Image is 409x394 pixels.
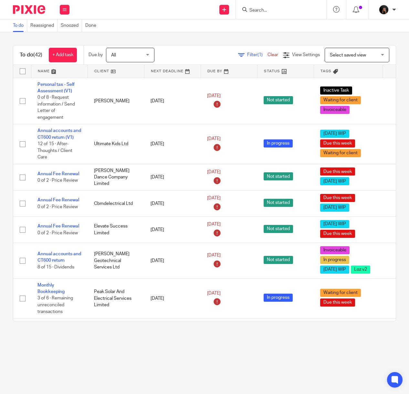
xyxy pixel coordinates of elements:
a: Clear [267,53,278,57]
img: Pixie [13,5,45,14]
td: [PERSON_NAME] [88,78,144,124]
span: 0 of 2 · Price Review [37,231,78,235]
span: 0 of 8 · Request information / Send Letter of engagement [37,95,75,120]
span: In progress [320,256,349,264]
td: [DATE] [144,190,201,217]
span: Not started [264,256,293,264]
span: Invoiceable [320,246,350,254]
span: Due this week [320,194,355,202]
td: [DATE] [144,278,201,318]
td: Ultimate Kids Ltd [88,124,144,164]
span: Due this week [320,230,355,238]
span: Waiting for client [320,149,361,157]
a: Annual Fee Renewal [37,172,79,176]
span: [DATE] WIP [320,177,349,185]
span: [DATE] [207,222,221,227]
td: [PERSON_NAME] Geotechnical Services Ltd [88,243,144,278]
a: Personal tax - Self Assessment (V1) [37,82,75,93]
span: Due this week [320,139,355,147]
span: [DATE] WIP [320,220,349,228]
span: [DATE] [207,196,221,201]
input: Search [249,8,307,14]
a: Annual Fee Renewal [37,224,79,228]
a: Annual Fee Renewal [37,198,79,202]
span: In progress [264,294,293,302]
p: Due by [89,52,103,58]
span: Due this week [320,298,355,307]
td: [DATE] [144,243,201,278]
span: Not started [264,199,293,207]
span: Waiting for client [320,96,361,104]
span: 8 of 15 · Dividends [37,265,74,269]
span: Not started [264,172,293,180]
span: 12 of 15 · After-Thoughts / Client Care [37,142,72,159]
span: Invoiceable [320,106,350,114]
td: [DATE] [144,164,201,190]
span: [DATE] [207,94,221,98]
a: Monthly Bookkeeping [37,283,65,294]
a: Annual accounts and CT600 return [37,252,81,263]
td: Peak Solar And Electrical Services Limited [88,278,144,318]
span: Waiting for client [320,289,361,297]
span: In progress [264,139,293,147]
span: Filter [247,53,267,57]
a: To do [13,19,27,32]
a: Annual accounts and CT600 return (V1) [37,128,81,139]
img: 455A9867.jpg [379,5,389,15]
span: Not started [264,225,293,233]
span: All [111,53,116,57]
span: 0 of 2 · Price Review [37,178,78,183]
span: View Settings [292,53,320,57]
span: [DATE] [207,291,221,296]
a: + Add task [49,48,77,62]
td: [DATE] [144,124,201,164]
a: Done [85,19,100,32]
span: (42) [33,52,42,57]
span: Due this week [320,167,355,176]
span: [DATE] [207,170,221,174]
span: Loz v2 [351,266,370,274]
h1: To do [20,52,42,58]
span: [DATE] WIP [320,204,349,212]
td: [DATE] [144,217,201,243]
span: (1) [257,53,263,57]
a: Reassigned [30,19,58,32]
span: 0 of 2 · Price Review [37,205,78,209]
td: Cbmdelectrical Ltd [88,190,144,217]
span: Tags [320,69,331,73]
td: Elevate Success Limited [88,217,144,243]
span: [DATE] WIP [320,130,349,138]
span: [DATE] [207,253,221,258]
span: 3 of 6 · Remaining unreconciled transactions [37,296,73,314]
td: [PERSON_NAME] Dance Company Limited [88,164,144,190]
td: [DATE] [144,318,201,358]
a: Snoozed [61,19,82,32]
span: [DATE] WIP [320,266,349,274]
span: Select saved view [330,53,366,57]
td: Ultimate Kids Ltd [88,318,144,358]
span: [DATE] [207,137,221,141]
span: Not started [264,96,293,104]
td: [DATE] [144,78,201,124]
span: Inactive Task [320,86,352,95]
